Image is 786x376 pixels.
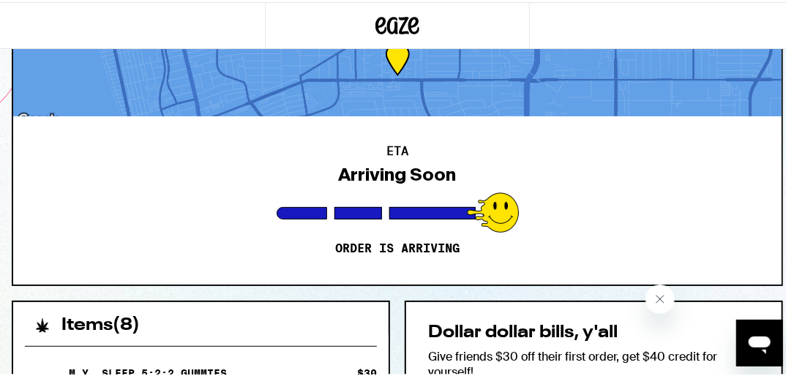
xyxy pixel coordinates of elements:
h2: Dollar dollar bills, y'all [428,322,760,339]
h2: ETA [386,143,408,155]
iframe: Button to launch messaging window [736,317,783,364]
h2: Items ( 8 ) [61,315,140,332]
span: Hi. Need any help? [9,10,105,22]
div: Arriving Soon [339,162,457,183]
p: Order is arriving [335,239,460,254]
iframe: Close message [645,282,675,312]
